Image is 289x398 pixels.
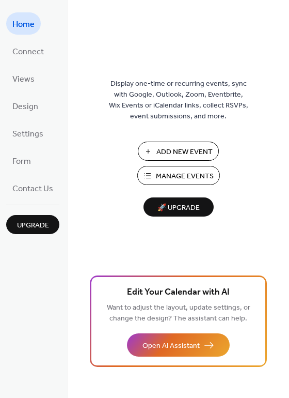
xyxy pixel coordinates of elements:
[156,171,214,182] span: Manage Events
[6,95,44,117] a: Design
[138,142,219,161] button: Add New Event
[143,197,214,217] button: 🚀 Upgrade
[12,17,35,33] span: Home
[6,149,37,172] a: Form
[156,147,213,158] span: Add New Event
[107,301,250,326] span: Want to adjust the layout, update settings, or change the design? The assistant can help.
[6,40,50,62] a: Connect
[109,79,248,122] span: Display one-time or recurring events, sync with Google, Outlook, Zoom, Eventbrite, Wix Events or ...
[12,44,44,60] span: Connect
[6,177,59,199] a: Contact Us
[17,220,49,231] span: Upgrade
[12,154,31,170] span: Form
[12,181,53,197] span: Contact Us
[12,71,35,87] span: Views
[6,122,50,144] a: Settings
[150,201,207,215] span: 🚀 Upgrade
[6,12,41,35] a: Home
[142,341,200,351] span: Open AI Assistant
[6,67,41,89] a: Views
[6,215,59,234] button: Upgrade
[127,285,230,300] span: Edit Your Calendar with AI
[12,99,38,115] span: Design
[127,333,230,357] button: Open AI Assistant
[12,126,43,142] span: Settings
[137,166,220,185] button: Manage Events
